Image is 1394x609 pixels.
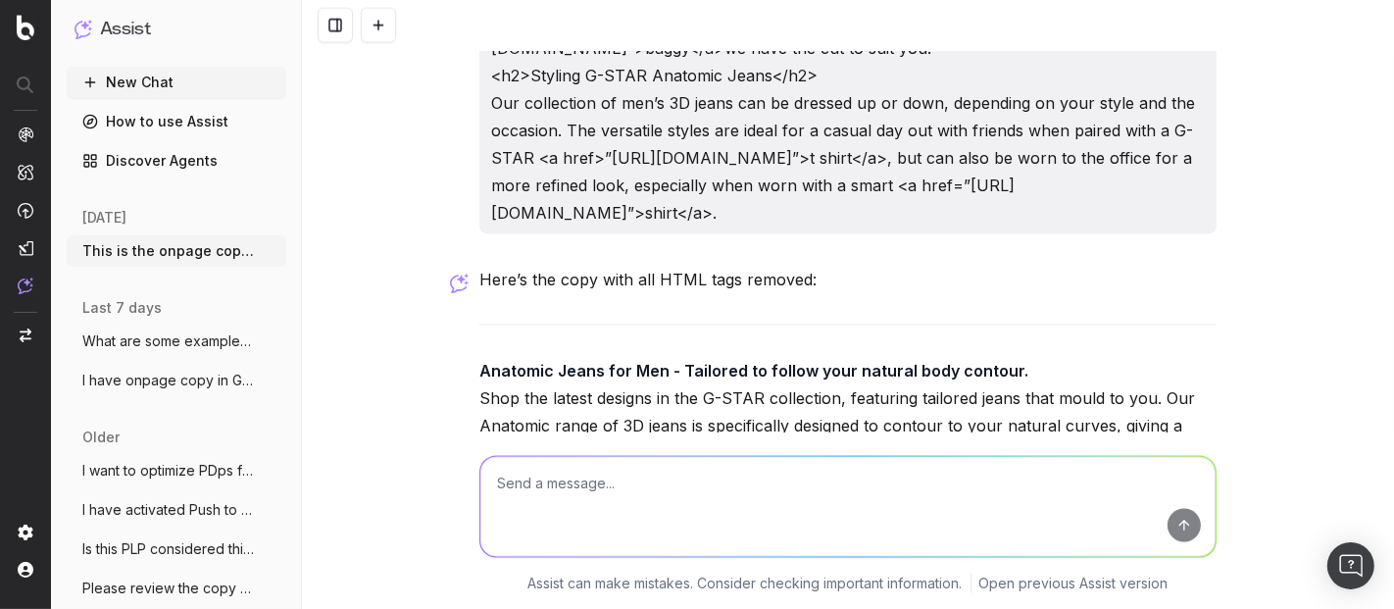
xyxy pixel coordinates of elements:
span: I have activated Push to Bing - but I se [82,500,255,520]
button: What are some examples for long tail key [67,326,286,357]
img: Assist [75,20,92,38]
img: Botify assist logo [450,274,469,293]
img: Botify logo [17,15,34,40]
span: What are some examples for long tail key [82,331,255,351]
span: last 7 days [82,298,162,318]
button: Assist [75,16,278,43]
img: My account [18,562,33,578]
button: New Chat [67,67,286,98]
img: Setting [18,525,33,540]
img: Intelligence [18,164,33,180]
img: Analytics [18,127,33,142]
button: I have onpage copy in German for this UR [67,365,286,396]
span: Is this PLP considered thin content? [82,539,255,559]
button: Is this PLP considered thin content? [67,533,286,565]
p: Here’s the copy with all HTML tags removed: [479,266,1217,293]
img: Switch project [20,329,31,342]
button: This is the onpage copy I have received [67,235,286,267]
p: Shop the latest designs in the G-STAR collection, featuring tailored jeans that mould to you. Our... [479,357,1217,522]
p: Assist can make mistakes. Consider checking important information. [528,574,963,593]
button: I want to optimize PDps for an ecommerce [67,455,286,486]
strong: Anatomic Jeans for Men - Tailored to follow your natural body contour. [479,361,1028,381]
span: Please review the copy on this PDP: http [82,579,255,598]
span: This is the onpage copy I have received [82,241,255,261]
a: Discover Agents [67,145,286,177]
h1: Assist [100,16,151,43]
button: Please review the copy on this PDP: http [67,573,286,604]
img: Studio [18,240,33,256]
img: Activation [18,202,33,219]
a: How to use Assist [67,106,286,137]
span: older [82,428,120,447]
span: [DATE] [82,208,126,228]
img: Assist [18,278,33,294]
span: I want to optimize PDps for an ecommerce [82,461,255,481]
a: Open previous Assist version [979,574,1169,593]
div: Open Intercom Messenger [1327,542,1374,589]
button: I have activated Push to Bing - but I se [67,494,286,526]
span: I have onpage copy in German for this UR [82,371,255,390]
